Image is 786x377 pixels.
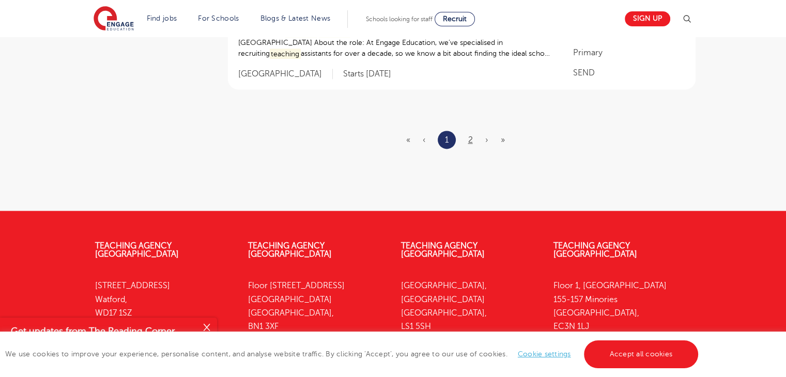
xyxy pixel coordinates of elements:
[584,340,699,368] a: Accept all cookies
[343,69,391,80] p: Starts [DATE]
[198,14,239,22] a: For Schools
[573,46,685,59] p: Primary
[248,241,332,259] a: Teaching Agency [GEOGRAPHIC_DATA]
[260,14,331,22] a: Blogs & Latest News
[518,350,571,358] a: Cookie settings
[445,133,449,147] a: 1
[435,12,475,26] a: Recruit
[238,26,553,59] p: Special Needs Required for a [GEOGRAPHIC_DATA] in [GEOGRAPHIC_DATA] About the role: At Engage Edu...
[401,241,485,259] a: Teaching Agency [GEOGRAPHIC_DATA]
[5,350,701,358] span: We use cookies to improve your experience, personalise content, and analyse website traffic. By c...
[196,318,217,338] button: Close
[95,241,179,259] a: Teaching Agency [GEOGRAPHIC_DATA]
[366,15,433,23] span: Schools looking for staff
[406,135,410,145] span: «
[573,67,685,79] p: SEND
[485,135,488,145] a: Next
[553,241,637,259] a: Teaching Agency [GEOGRAPHIC_DATA]
[423,135,425,145] span: ‹
[501,135,505,145] a: Last
[95,279,233,347] p: [STREET_ADDRESS] Watford, WD17 1SZ 01923 281040
[270,49,301,59] mark: teaching
[443,15,467,23] span: Recruit
[553,279,691,360] p: Floor 1, [GEOGRAPHIC_DATA] 155-157 Minories [GEOGRAPHIC_DATA], EC3N 1LJ 0333 150 8020
[94,6,134,32] img: Engage Education
[147,14,177,22] a: Find jobs
[468,135,473,145] a: 2
[625,11,670,26] a: Sign up
[248,279,386,360] p: Floor [STREET_ADDRESS] [GEOGRAPHIC_DATA] [GEOGRAPHIC_DATA], BN1 3XF 01273 447633
[401,279,538,360] p: [GEOGRAPHIC_DATA], [GEOGRAPHIC_DATA] [GEOGRAPHIC_DATA], LS1 5SH 0113 323 7633
[11,325,195,338] h4: Get updates from The Reading Corner
[238,69,333,80] span: [GEOGRAPHIC_DATA]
